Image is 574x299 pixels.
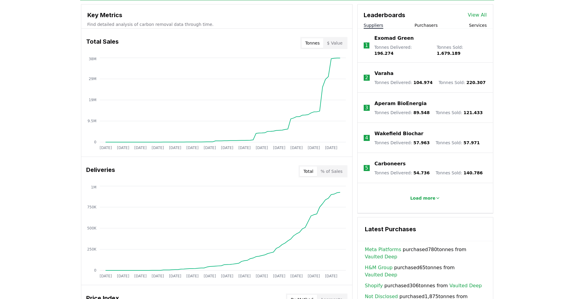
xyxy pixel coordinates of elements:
button: Purchasers [415,22,438,28]
p: Tonnes Delivered : [375,79,433,86]
tspan: 19M [89,98,96,102]
tspan: [DATE] [256,274,268,278]
p: 5 [365,164,368,172]
span: purchased 306 tonnes from [365,282,482,289]
span: 57.971 [463,140,480,145]
button: $ Value [323,38,346,48]
a: Meta Platforms [365,246,401,253]
p: Tonnes Sold : [436,140,480,146]
tspan: [DATE] [290,146,303,150]
p: Tonnes Sold : [436,110,483,116]
tspan: [DATE] [152,146,164,150]
p: Find detailed analysis of carbon removal data through time. [87,21,346,27]
button: Suppliers [364,22,383,28]
button: Load more [405,192,445,204]
tspan: 38M [89,57,96,61]
a: H&M Group [365,264,393,271]
span: 121.433 [463,110,483,115]
p: 4 [365,134,368,142]
tspan: [DATE] [325,274,337,278]
tspan: [DATE] [99,146,112,150]
tspan: [DATE] [221,146,233,150]
button: Tonnes [302,38,323,48]
button: Services [469,22,487,28]
tspan: 0 [94,140,96,144]
span: 140.786 [463,170,483,175]
tspan: [DATE] [169,274,181,278]
tspan: 1M [91,185,96,189]
p: Tonnes Delivered : [374,44,431,56]
h3: Key Metrics [87,11,346,20]
tspan: [DATE] [134,274,146,278]
tspan: [DATE] [134,146,146,150]
a: Vaulted Deep [365,253,397,260]
p: Tonnes Sold : [437,44,487,56]
h3: Total Sales [86,37,119,49]
tspan: [DATE] [273,274,285,278]
a: Vaulted Deep [450,282,482,289]
span: 1.679.189 [437,51,460,56]
p: Tonnes Sold : [436,170,483,176]
a: Shopify [365,282,383,289]
button: % of Sales [317,167,346,176]
tspan: [DATE] [325,146,337,150]
tspan: 500K [87,226,97,230]
tspan: 29M [89,77,96,81]
h3: Latest Purchases [365,225,486,234]
a: Carboneers [375,160,406,167]
tspan: 0 [94,268,96,273]
tspan: 9.5M [87,119,96,123]
tspan: [DATE] [238,274,251,278]
h3: Deliveries [86,165,115,177]
tspan: [DATE] [204,146,216,150]
button: Total [300,167,317,176]
tspan: [DATE] [290,274,303,278]
tspan: [DATE] [117,274,129,278]
h3: Leaderboards [364,11,405,20]
tspan: [DATE] [273,146,285,150]
tspan: [DATE] [186,146,199,150]
p: Tonnes Delivered : [375,140,430,146]
p: Tonnes Sold : [439,79,486,86]
p: 3 [365,104,368,111]
tspan: [DATE] [221,274,233,278]
a: View All [468,11,487,19]
a: Aperam BioEnergia [375,100,427,107]
p: Load more [410,195,435,201]
span: 57.963 [413,140,430,145]
p: Tonnes Delivered : [375,110,430,116]
span: 54.736 [413,170,430,175]
tspan: [DATE] [169,146,181,150]
a: Varaha [375,70,394,77]
span: 196.274 [374,51,394,56]
p: 1 [365,42,368,49]
span: 104.974 [413,80,433,85]
a: Exomad Green [374,35,414,42]
a: Wakefield Biochar [375,130,423,137]
span: 89.548 [413,110,430,115]
tspan: [DATE] [186,274,199,278]
tspan: [DATE] [308,146,320,150]
tspan: [DATE] [99,274,112,278]
tspan: [DATE] [117,146,129,150]
tspan: [DATE] [204,274,216,278]
tspan: 750K [87,205,97,209]
a: Vaulted Deep [365,271,397,279]
span: purchased 780 tonnes from [365,246,486,260]
tspan: [DATE] [308,274,320,278]
span: 220.307 [466,80,486,85]
tspan: [DATE] [256,146,268,150]
tspan: [DATE] [152,274,164,278]
span: purchased 65 tonnes from [365,264,486,279]
tspan: 250K [87,247,97,251]
p: Tonnes Delivered : [375,170,430,176]
tspan: [DATE] [238,146,251,150]
p: 2 [365,74,368,81]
